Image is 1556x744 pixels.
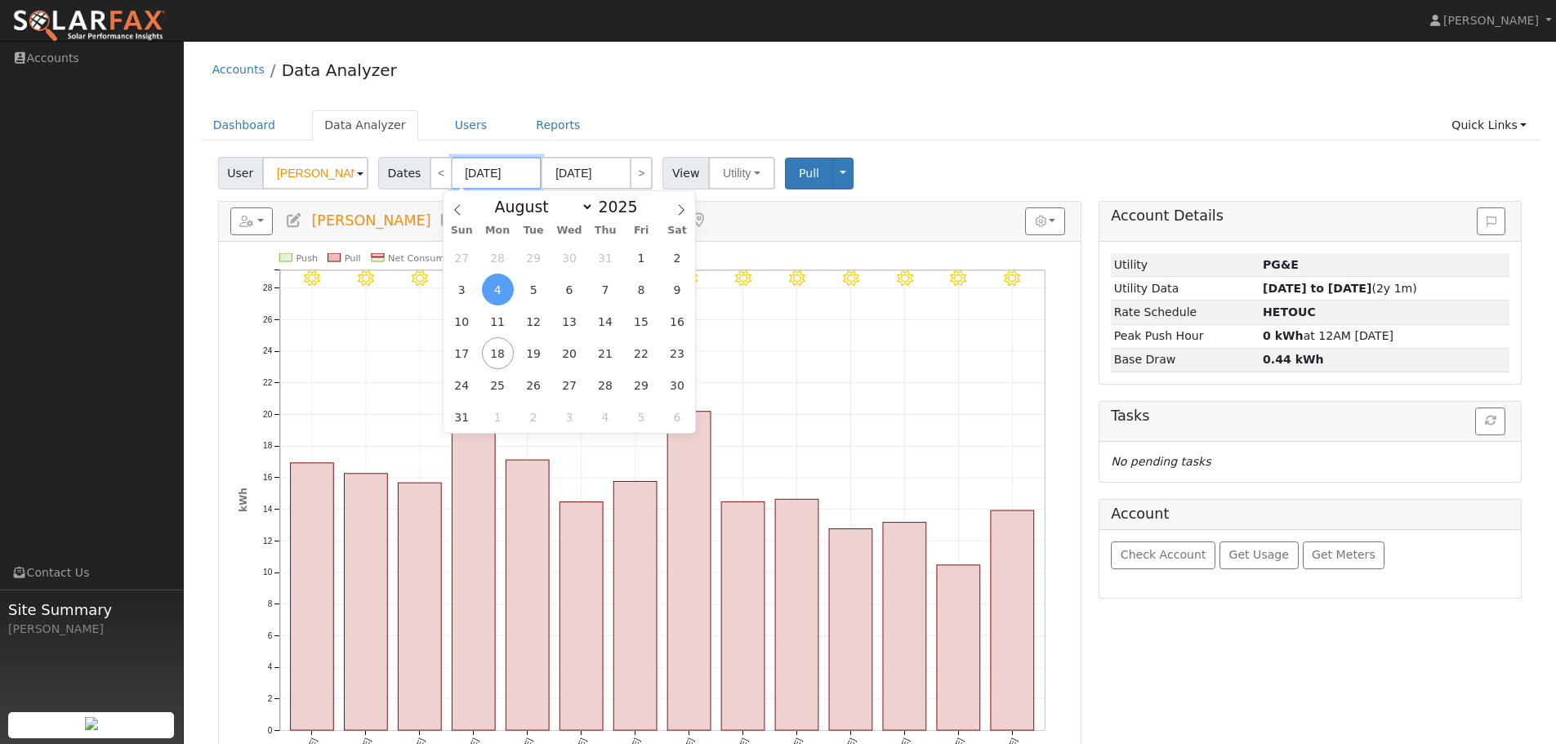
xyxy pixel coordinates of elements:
i: 8/05 - Clear [358,270,374,287]
rect: onclick="" [829,529,872,731]
span: August 25, 2025 [482,369,514,401]
span: September 5, 2025 [626,401,658,433]
span: Site Summary [8,599,175,621]
span: August 4, 2025 [482,274,514,305]
text: 10 [263,568,273,577]
i: 8/04 - Clear [304,270,320,287]
a: > [630,157,653,189]
text: Pull [344,253,360,264]
rect: onclick="" [721,502,765,731]
span: Wed [551,225,587,236]
select: Month [487,197,594,216]
strong: 0 kWh [1263,329,1304,342]
a: Map [690,212,708,229]
span: August 9, 2025 [661,274,693,305]
text: kWh [238,488,249,512]
button: Utility [708,157,775,189]
rect: onclick="" [937,565,980,730]
button: Check Account [1111,541,1215,569]
td: Base Draw [1111,348,1260,372]
span: August 26, 2025 [518,369,550,401]
button: Get Meters [1303,541,1385,569]
span: August 31, 2025 [446,401,478,433]
span: Dates [378,157,430,189]
button: Issue History [1477,207,1505,235]
rect: onclick="" [613,482,657,731]
span: July 29, 2025 [518,242,550,274]
a: < [430,157,453,189]
h5: Account Details [1111,207,1509,225]
span: August 6, 2025 [554,274,586,305]
td: Rate Schedule [1111,301,1260,324]
span: (2y 1m) [1263,282,1417,295]
a: Dashboard [201,110,288,140]
strong: H [1263,305,1316,319]
span: August 19, 2025 [518,337,550,369]
span: August 30, 2025 [661,369,693,401]
span: Fri [623,225,659,236]
span: Tue [515,225,551,236]
text: 16 [263,473,273,482]
rect: onclick="" [290,463,333,730]
rect: onclick="" [506,460,549,730]
span: August 12, 2025 [518,305,550,337]
i: 8/15 - Clear [896,270,912,287]
text: 18 [263,442,273,451]
span: Check Account [1121,548,1206,561]
i: 8/12 - Clear [735,270,751,287]
img: SolarFax [12,9,166,43]
span: [PERSON_NAME] [311,212,430,229]
span: August 17, 2025 [446,337,478,369]
h5: Tasks [1111,408,1509,425]
span: August 15, 2025 [626,305,658,337]
span: Mon [479,225,515,236]
span: August 29, 2025 [626,369,658,401]
span: September 3, 2025 [554,401,586,433]
text: 4 [267,663,272,672]
span: August 7, 2025 [590,274,622,305]
span: August 3, 2025 [446,274,478,305]
span: August 20, 2025 [554,337,586,369]
span: August 18, 2025 [482,337,514,369]
span: Get Usage [1229,548,1289,561]
td: at 12AM [DATE] [1260,324,1510,348]
strong: ID: 17189162, authorized: 08/18/25 [1263,258,1299,271]
input: Year [594,198,653,216]
span: August 8, 2025 [626,274,658,305]
span: August 28, 2025 [590,369,622,401]
text: 2 [267,694,272,703]
div: [PERSON_NAME] [8,621,175,638]
i: 8/14 - Clear [842,270,858,287]
span: View [662,157,709,189]
rect: onclick="" [344,474,387,730]
span: Sun [444,225,479,236]
rect: onclick="" [667,412,711,730]
td: Utility [1111,253,1260,277]
span: August 2, 2025 [661,242,693,274]
i: No pending tasks [1111,455,1210,468]
span: Get Meters [1312,548,1375,561]
span: August 10, 2025 [446,305,478,337]
rect: onclick="" [883,523,926,731]
i: 8/11 - Clear [681,270,698,287]
a: Reports [524,110,592,140]
rect: onclick="" [560,502,603,731]
span: Pull [799,167,819,180]
span: September 6, 2025 [661,401,693,433]
strong: [DATE] to [DATE] [1263,282,1371,295]
span: Sat [659,225,695,236]
span: August 5, 2025 [518,274,550,305]
span: August 27, 2025 [554,369,586,401]
span: August 11, 2025 [482,305,514,337]
rect: onclick="" [398,483,441,730]
button: Refresh [1475,408,1505,435]
text: 12 [263,537,273,546]
text: 28 [263,283,273,292]
text: 0 [267,726,272,735]
text: 14 [263,505,273,514]
rect: onclick="" [775,500,818,731]
i: 8/17 - Clear [1004,270,1020,287]
rect: onclick="" [452,312,495,731]
text: 24 [263,347,273,356]
span: August 21, 2025 [590,337,622,369]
